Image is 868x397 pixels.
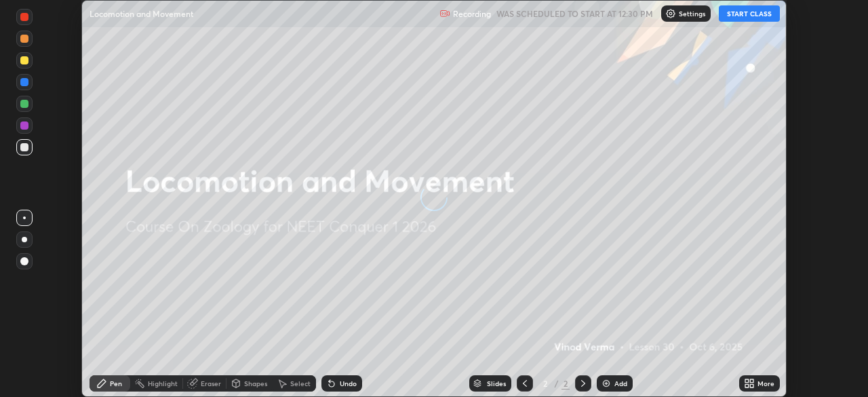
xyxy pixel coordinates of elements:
img: recording.375f2c34.svg [439,8,450,19]
div: 2 [538,379,552,387]
div: Highlight [148,380,178,387]
button: START CLASS [719,5,780,22]
div: Shapes [244,380,267,387]
h5: WAS SCHEDULED TO START AT 12:30 PM [496,7,653,20]
div: / [555,379,559,387]
p: Recording [453,9,491,19]
div: Eraser [201,380,221,387]
img: class-settings-icons [665,8,676,19]
div: More [757,380,774,387]
div: Slides [487,380,506,387]
div: Pen [110,380,122,387]
div: Undo [340,380,357,387]
p: Settings [679,10,705,17]
div: Add [614,380,627,387]
img: add-slide-button [601,378,612,389]
div: Select [290,380,311,387]
div: 2 [561,377,570,390]
p: Locomotion and Movement [90,8,193,19]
